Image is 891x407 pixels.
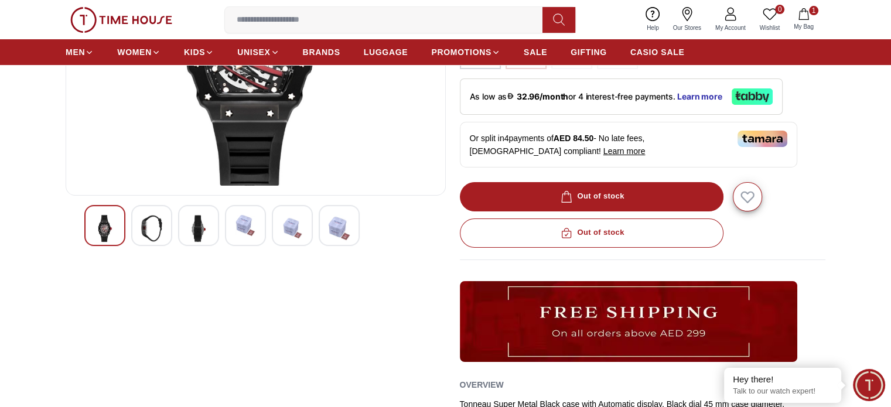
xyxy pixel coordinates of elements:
[753,5,787,35] a: 0Wishlist
[237,46,270,58] span: UNISEX
[303,46,340,58] span: BRANDS
[237,42,279,63] a: UNISEX
[184,46,205,58] span: KIDS
[666,5,708,35] a: Our Stores
[460,122,797,167] div: Or split in 4 payments of - No late fees, [DEMOGRAPHIC_DATA] compliant!
[755,23,784,32] span: Wishlist
[303,42,340,63] a: BRANDS
[66,46,85,58] span: MEN
[787,6,821,33] button: 1My Bag
[70,7,172,33] img: ...
[571,42,607,63] a: GIFTING
[524,42,547,63] a: SALE
[235,215,256,236] img: Lee Cooper Men's Black Dial Automatic Watch - LC07980.066
[66,42,94,63] a: MEN
[141,215,162,242] img: Lee Cooper Men's Black Dial Automatic Watch - LC07980.066
[282,215,303,242] img: Lee Cooper Men's Black Dial Automatic Watch - LC07980.066
[603,146,646,156] span: Learn more
[789,22,818,31] span: My Bag
[711,23,750,32] span: My Account
[329,215,350,242] img: Lee Cooper Men's Black Dial Automatic Watch - LC07980.066
[117,42,161,63] a: WOMEN
[460,376,504,394] h2: Overview
[571,46,607,58] span: GIFTING
[640,5,666,35] a: Help
[364,46,408,58] span: LUGGAGE
[94,215,115,242] img: Lee Cooper Men's Black Dial Automatic Watch - LC07980.066
[554,134,593,143] span: AED 84.50
[630,42,685,63] a: CASIO SALE
[431,46,491,58] span: PROMOTIONS
[642,23,664,32] span: Help
[188,215,209,242] img: Lee Cooper Men's Black Dial Automatic Watch - LC07980.066
[668,23,706,32] span: Our Stores
[431,42,500,63] a: PROMOTIONS
[364,42,408,63] a: LUGGAGE
[460,281,797,362] img: ...
[117,46,152,58] span: WOMEN
[524,46,547,58] span: SALE
[630,46,685,58] span: CASIO SALE
[184,42,214,63] a: KIDS
[733,374,832,385] div: Hey there!
[733,387,832,396] p: Talk to our watch expert!
[809,6,818,15] span: 1
[853,369,885,401] div: Chat Widget
[738,131,787,147] img: Tamara
[775,5,784,14] span: 0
